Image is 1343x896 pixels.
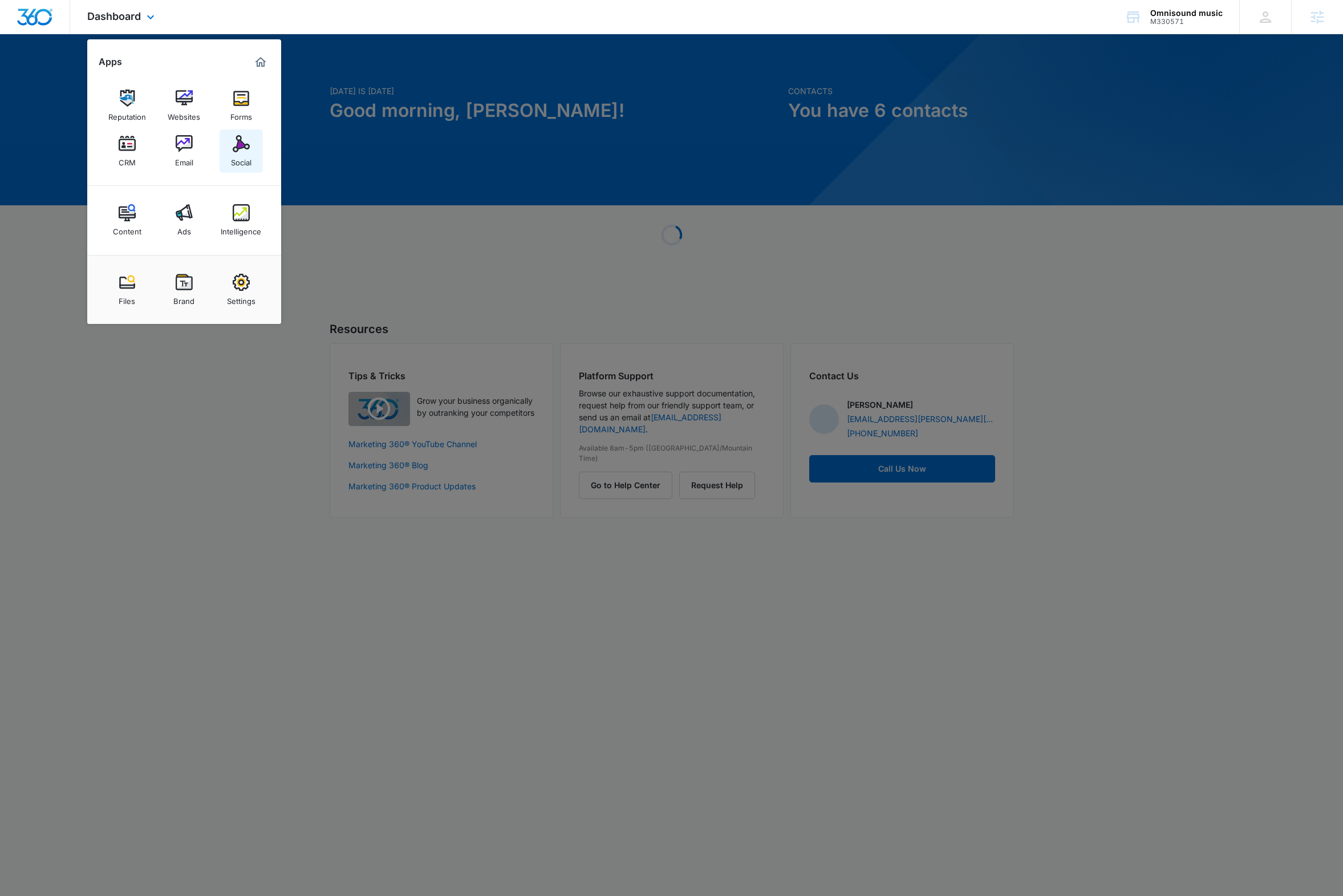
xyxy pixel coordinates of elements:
[99,56,122,67] h2: Apps
[220,198,263,242] a: Intelligence
[175,152,193,167] div: Email
[87,10,141,22] span: Dashboard
[106,84,149,127] a: Reputation
[1150,18,1223,26] div: account id
[227,291,255,306] div: Settings
[221,221,261,236] div: Intelligence
[106,268,149,311] a: Files
[220,129,263,173] a: Social
[163,84,206,127] a: Websites
[163,129,206,173] a: Email
[1150,9,1223,18] div: account name
[108,107,146,121] div: Reputation
[163,198,206,242] a: Ads
[251,53,270,71] a: Marketing 360® Dashboard
[230,107,252,121] div: Forms
[113,221,141,236] div: Content
[163,268,206,311] a: Brand
[177,221,191,236] div: Ads
[173,291,194,306] div: Brand
[220,268,263,311] a: Settings
[106,129,149,173] a: CRM
[106,198,149,242] a: Content
[119,291,135,306] div: Files
[119,152,136,167] div: CRM
[231,152,251,167] div: Social
[220,84,263,127] a: Forms
[168,107,200,121] div: Websites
